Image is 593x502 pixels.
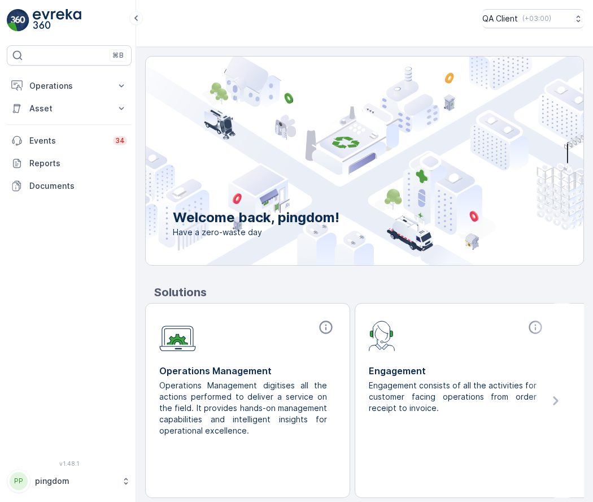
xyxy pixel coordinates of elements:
a: Events34 [7,129,132,152]
p: pingdom [35,475,116,487]
p: Events [29,135,106,146]
p: Solutions [154,284,584,301]
img: city illustration [95,57,583,265]
button: Operations [7,75,132,97]
button: Asset [7,97,132,120]
p: Operations [29,80,109,92]
span: v 1.48.1 [7,460,132,467]
p: QA Client [482,13,518,24]
p: ( +03:00 ) [522,14,551,23]
p: 34 [115,136,125,145]
button: QA Client(+03:00) [482,9,584,28]
p: Engagement [369,364,546,378]
p: Welcome back, pingdom! [173,209,339,227]
p: Operations Management digitises all the actions performed to deliver a service on the field. It p... [159,380,327,436]
p: Engagement consists of all the activities for customer facing operations from order receipt to in... [369,380,537,414]
img: module-icon [369,319,395,351]
p: Reports [29,158,127,169]
div: PP [10,472,28,490]
p: Asset [29,103,109,114]
img: module-icon [159,319,196,352]
img: logo [7,9,29,32]
span: Have a zero-waste day [173,227,339,238]
p: Operations Management [159,364,336,378]
a: Documents [7,175,132,197]
p: Documents [29,180,127,192]
img: logo_light-DOdMpM7g.png [33,9,81,32]
p: ⌘B [112,51,124,60]
a: Reports [7,152,132,175]
button: PPpingdom [7,469,132,493]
